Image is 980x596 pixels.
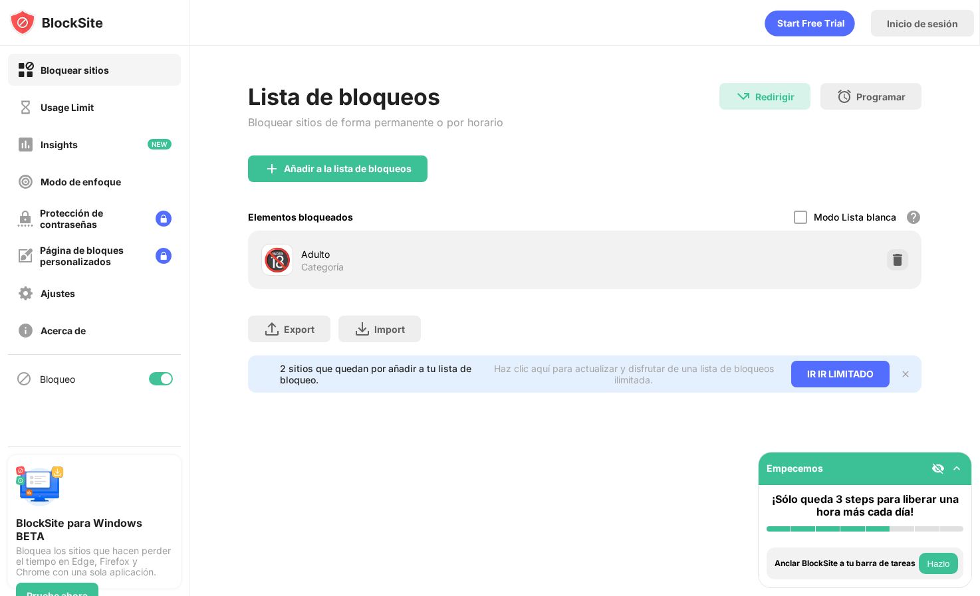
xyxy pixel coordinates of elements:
img: new-icon.svg [148,139,172,149]
div: Ajustes [41,288,75,299]
div: Programar [856,91,906,102]
img: block-on.svg [17,62,34,78]
div: Añadir a la lista de bloqueos [284,163,412,174]
div: IR IR LIMITADO [791,361,890,387]
img: settings-off.svg [17,285,34,302]
img: insights-off.svg [17,136,34,153]
div: Insights [41,139,78,150]
img: about-off.svg [17,322,34,339]
div: Empecemos [767,462,823,474]
div: ¡Sólo queda 3 steps para liberar una hora más cada día! [767,493,963,518]
div: Anclar BlockSite a tu barra de tareas [775,559,916,568]
img: customize-block-page-off.svg [17,248,33,264]
img: time-usage-off.svg [17,99,34,116]
div: Modo Lista blanca [814,211,896,223]
div: animation [765,10,855,37]
img: lock-menu.svg [156,248,172,264]
div: Export [284,324,314,335]
img: push-desktop.svg [16,463,64,511]
img: eye-not-visible.svg [931,462,945,475]
div: Acerca de [41,325,86,336]
div: Modo de enfoque [41,176,121,187]
div: Bloqueo [40,373,75,385]
img: omni-setup-toggle.svg [950,462,963,475]
div: BlockSite para Windows BETA [16,516,173,543]
div: Redirigir [755,91,795,102]
div: Inicio de sesión [887,18,958,29]
div: Bloquea los sitios que hacen perder el tiempo en Edge, Firefox y Chrome con una sola aplicación. [16,546,173,577]
img: lock-menu.svg [156,211,172,227]
img: focus-off.svg [17,173,34,190]
img: blocking-icon.svg [16,371,32,387]
div: Haz clic aquí para actualizar y disfrutar de una lista de bloqueos ilimitada. [493,363,775,385]
div: Protección de contraseñas [40,207,145,230]
button: Hazlo [919,553,958,574]
div: Adulto [301,247,584,261]
div: Página de bloques personalizados [40,245,145,267]
img: logo-blocksite.svg [9,9,103,36]
div: 🔞 [263,247,291,274]
div: Bloquear sitios de forma permanente o por horario [248,116,503,129]
div: Import [374,324,405,335]
div: Categoría [301,261,344,273]
div: Bloquear sitios [41,64,109,76]
div: Usage Limit [41,102,94,113]
div: Elementos bloqueados [248,211,353,223]
img: x-button.svg [900,369,911,379]
div: Lista de bloqueos [248,83,503,110]
div: 2 sitios que quedan por añadir a tu lista de bloqueo. [280,363,485,385]
img: password-protection-off.svg [17,211,33,227]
